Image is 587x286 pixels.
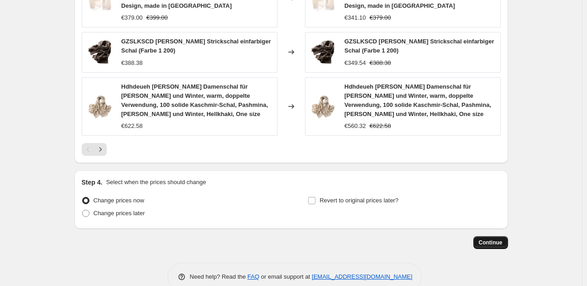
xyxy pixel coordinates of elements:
[320,197,398,204] span: Revert to original prices later?
[94,197,144,204] span: Change prices now
[121,58,143,68] div: €388.38
[94,210,145,217] span: Change prices later
[87,38,114,66] img: 4126qMVy6uL_80x.jpg
[87,93,114,120] img: 41DKET3kXCL_80x.jpg
[259,273,312,280] span: or email support at
[310,38,337,66] img: 4126qMVy6uL_80x.jpg
[345,38,494,54] span: GZSLKSCD [PERSON_NAME] Strickschal einfarbiger Schal (Farbe 1 200)
[345,83,492,117] span: Hdhdeueh [PERSON_NAME] Damenschal für [PERSON_NAME] und Winter, warm, doppelte Verwendung, 100 so...
[121,122,143,131] div: €622.58
[121,83,268,117] span: Hdhdeueh [PERSON_NAME] Damenschal für [PERSON_NAME] und Winter, warm, doppelte Verwendung, 100 so...
[82,143,107,156] nav: Pagination
[345,122,366,131] div: €560.32
[370,58,391,68] strike: €388.38
[370,122,391,131] strike: €622.58
[147,13,168,22] strike: €399.00
[190,273,248,280] span: Need help? Read the
[82,178,103,187] h2: Step 4.
[121,13,143,22] div: €379.00
[479,239,503,246] span: Continue
[312,273,412,280] a: [EMAIL_ADDRESS][DOMAIN_NAME]
[370,13,391,22] strike: €379.00
[310,93,337,120] img: 41DKET3kXCL_80x.jpg
[345,58,366,68] div: €349.54
[121,38,271,54] span: GZSLKSCD [PERSON_NAME] Strickschal einfarbiger Schal (Farbe 1 200)
[345,13,366,22] div: €341.10
[94,143,107,156] button: Next
[247,273,259,280] a: FAQ
[106,178,206,187] p: Select when the prices should change
[473,236,508,249] button: Continue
